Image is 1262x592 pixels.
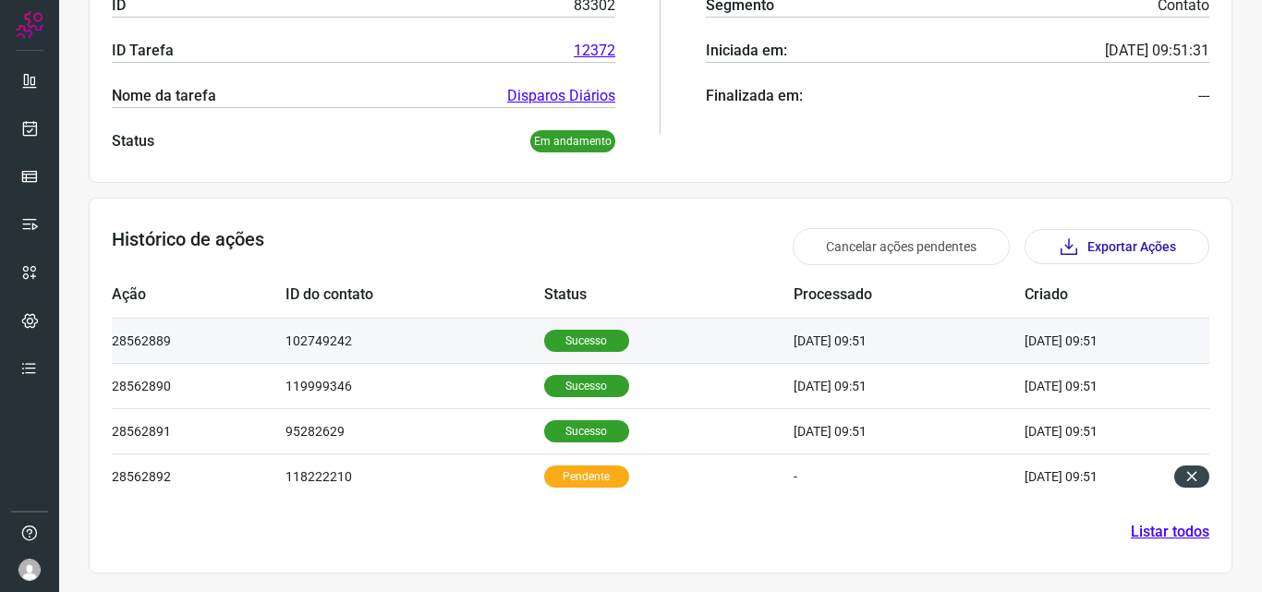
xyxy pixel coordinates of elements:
td: [DATE] 09:51 [794,408,1025,453]
td: [DATE] 09:51 [1025,453,1154,499]
button: Cancelar ações pendentes [793,228,1010,265]
td: [DATE] 09:51 [1025,318,1154,363]
td: - [794,453,1025,499]
p: [DATE] 09:51:31 [1105,40,1209,62]
a: 12372 [574,40,615,62]
p: ID Tarefa [112,40,174,62]
td: Criado [1025,272,1154,318]
p: Sucesso [544,420,629,442]
p: Nome da tarefa [112,85,216,107]
p: Pendente [544,465,629,488]
td: 95282629 [285,408,543,453]
p: Status [112,130,154,152]
p: Iniciada em: [706,40,787,62]
p: Em andamento [530,130,615,152]
td: 28562890 [112,363,285,408]
td: Ação [112,272,285,318]
td: 28562889 [112,318,285,363]
td: [DATE] 09:51 [794,318,1025,363]
td: 118222210 [285,453,543,499]
p: --- [1198,85,1209,107]
td: 28562892 [112,453,285,499]
img: Logo [16,11,43,39]
td: ID do contato [285,272,543,318]
td: 102749242 [285,318,543,363]
td: [DATE] 09:51 [1025,363,1154,408]
td: [DATE] 09:51 [1025,408,1154,453]
td: Status [544,272,795,318]
p: Sucesso [544,330,629,352]
a: Listar todos [1131,521,1209,543]
td: 119999346 [285,363,543,408]
img: avatar-user-boy.jpg [18,559,41,581]
td: 28562891 [112,408,285,453]
button: Exportar Ações [1025,229,1209,264]
p: Sucesso [544,375,629,397]
td: Processado [794,272,1025,318]
td: [DATE] 09:51 [794,363,1025,408]
a: Disparos Diários [507,85,615,107]
p: Finalizada em: [706,85,803,107]
h3: Histórico de ações [112,228,264,265]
